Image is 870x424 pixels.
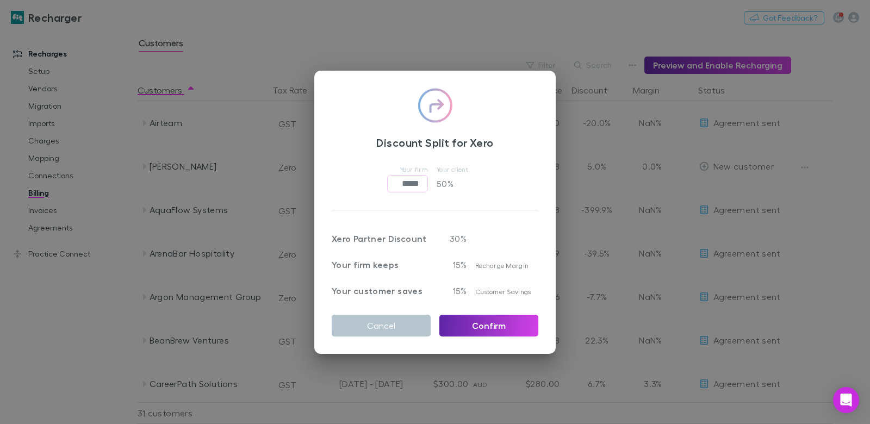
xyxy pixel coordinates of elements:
span: Customer Savings [475,288,531,296]
span: Recharge Margin [475,261,529,270]
p: 30 % [439,232,467,245]
p: 15% [439,258,467,271]
img: checkmark [418,88,452,123]
p: Your firm keeps [332,258,431,271]
button: Cancel [332,315,431,336]
span: Your client [437,165,468,173]
p: Xero Partner Discount [332,232,431,245]
p: 50 % [437,175,480,192]
button: Confirm [439,315,538,336]
h3: Discount Split for Xero [332,136,538,149]
p: Your customer saves [332,284,431,297]
p: 15% [439,284,467,297]
div: Open Intercom Messenger [833,387,859,413]
span: Your firm [400,165,428,173]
